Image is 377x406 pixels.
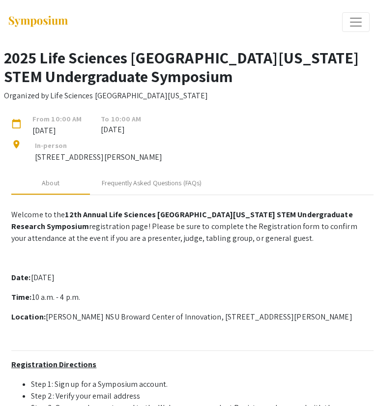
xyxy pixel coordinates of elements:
u: Registration Directions [11,359,96,370]
div: About [42,178,59,188]
p: [STREET_ADDRESS][PERSON_NAME] [35,151,162,163]
img: Symposium by ForagerOne [7,15,69,29]
div: Frequently Asked Questions (FAQs) [102,178,202,188]
span: [DATE] [101,124,141,136]
strong: 12th Annual Life Sciences [GEOGRAPHIC_DATA][US_STATE] STEM Undergraduate Research Symposium [11,209,353,232]
strong: Location: [11,312,46,322]
mat-icon: location_on [11,140,23,151]
p: [DATE] [11,272,374,284]
span: From 10:00 AM [25,114,89,125]
button: Expand or Collapse Menu [342,12,370,32]
p: [PERSON_NAME] NSU Broward Center of Innovation, [STREET_ADDRESS][PERSON_NAME] [11,311,374,323]
strong: Time: [11,292,32,302]
li: Step 1: Sign up for a Symposium account. [31,378,374,390]
p: 10 a.m. - 4 p.m. [11,291,374,303]
p: Welcome to the registration page! Please be sure to complete the Registration form to confirm you... [11,209,374,244]
p: Organized by Life Sciences [GEOGRAPHIC_DATA][US_STATE] [4,90,208,102]
li: Step 2: Verify your email address [31,390,374,402]
span: To 10:00 AM [101,114,141,124]
span: In-person [35,141,67,150]
strong: Date: [11,272,31,283]
mat-icon: calendar_today [11,119,23,131]
span: [DATE] [25,125,89,136]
